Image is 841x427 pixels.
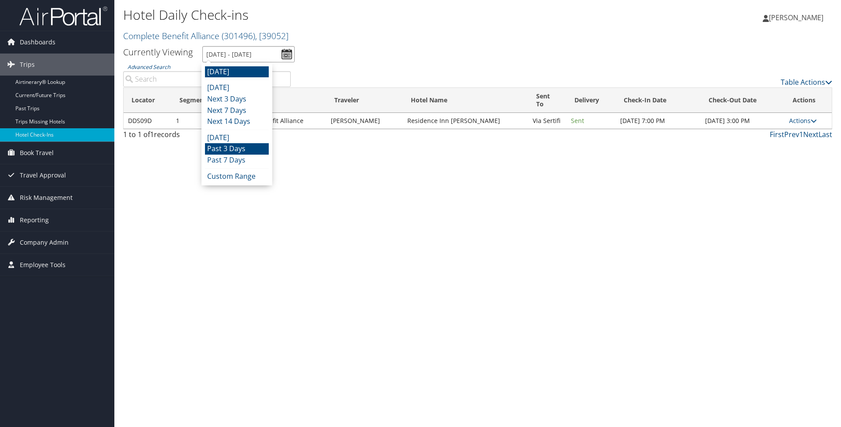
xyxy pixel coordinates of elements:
td: Via Sertifi [528,113,567,129]
a: 1 [799,130,803,139]
th: Segment: activate to sort column ascending [172,88,223,113]
a: [PERSON_NAME] [763,4,832,31]
span: Employee Tools [20,254,66,276]
span: Company Admin [20,232,69,253]
a: Table Actions [781,77,832,87]
li: Next 14 Days [205,116,269,127]
td: [PERSON_NAME] [326,113,402,129]
a: Last [819,130,832,139]
span: Book Travel [20,142,54,164]
a: Actions [789,116,817,125]
a: Complete Benefit Alliance [123,30,289,42]
input: [DATE] - [DATE] [202,46,295,62]
li: Next 7 Days [205,105,269,116]
a: Advanced Search [128,63,170,71]
li: Next 3 Days [205,94,269,105]
th: Check-Out Date: activate to sort column ascending [701,88,784,113]
a: Next [803,130,819,139]
li: [DATE] [205,82,269,94]
td: [DATE] 3:00 PM [701,113,784,129]
span: 1 [150,130,154,139]
span: Dashboards [20,31,55,53]
span: , [ 39052 ] [255,30,289,42]
th: Locator: activate to sort column ascending [124,88,172,113]
div: 1 to 1 of records [123,129,291,144]
h1: Hotel Daily Check-ins [123,6,596,24]
h3: Currently Viewing [123,46,193,58]
span: Reporting [20,209,49,231]
th: Delivery: activate to sort column ascending [567,88,616,113]
td: DDS09D [124,113,172,129]
li: Custom Range [205,171,269,182]
li: [DATE] [205,132,269,144]
a: Prev [784,130,799,139]
td: Residence Inn [PERSON_NAME] [403,113,529,129]
td: Complete Benefit Alliance [223,113,326,129]
li: Past 7 Days [205,155,269,166]
th: Hotel Name: activate to sort column ascending [403,88,529,113]
span: Trips [20,54,35,76]
li: [DATE] [205,66,269,78]
span: Sent [571,116,584,125]
th: Traveler: activate to sort column ascending [326,88,402,113]
td: [DATE] 7:00 PM [616,113,701,129]
input: Advanced Search [123,71,291,87]
span: Risk Management [20,187,73,209]
th: Check-In Date: activate to sort column ascending [616,88,701,113]
span: [PERSON_NAME] [769,13,823,22]
span: ( 301496 ) [222,30,255,42]
img: airportal-logo.png [19,6,107,26]
th: Sent To: activate to sort column ascending [528,88,567,113]
li: Past 3 Days [205,143,269,155]
a: First [770,130,784,139]
span: Travel Approval [20,164,66,186]
th: Account: activate to sort column ascending [223,88,326,113]
td: 1 [172,113,223,129]
th: Actions [785,88,832,113]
